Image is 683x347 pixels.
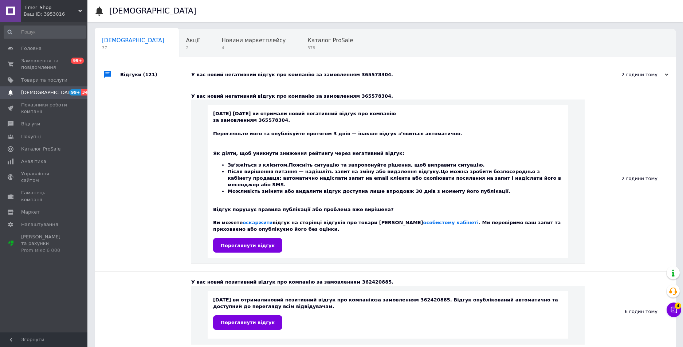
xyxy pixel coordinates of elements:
[213,315,282,330] a: Переглянути відгук
[21,102,67,115] span: Показники роботи компанії
[191,71,596,78] div: У вас новий негативний відгук про компанію за замовленням 365578304.
[143,72,157,77] span: (121)
[191,93,585,100] div: У вас новий негативний відгук про компанію за замовленням 365578304.
[21,221,58,228] span: Налаштування
[213,144,563,233] div: Як діяти, щоб уникнути зниження рейтингу через негативний відгук: Відгук порушує правила публікац...
[228,162,289,168] b: Зв’яжіться з клієнтом.
[228,188,563,195] li: Можливість змінити або видалити відгук доступна лише впродовж 30 днів з моменту його публікації.
[221,320,275,325] span: Переглянути відгук
[120,64,191,86] div: Відгуки
[21,89,75,96] span: [DEMOGRAPHIC_DATA]
[243,220,272,225] a: оскаржити
[213,110,563,253] div: [DATE] [DATE] ви отримали новий негативний відгук про компанію за замовленням 365578304.
[21,58,67,71] span: Замовлення та повідомлення
[221,37,286,44] span: Новини маркетплейсу
[71,58,84,64] span: 99+
[102,45,164,51] span: 37
[21,234,67,254] span: [PERSON_NAME] та рахунки
[21,45,42,52] span: Головна
[228,162,563,168] li: Поясніть ситуацію та запропонуйте рішення, щоб виправити ситуацію.
[228,169,441,174] b: Після вирішення питання — надішліть запит на зміну або видалення відгуку.
[81,89,90,95] span: 34
[221,45,286,51] span: 4
[596,71,668,78] div: 2 години тому
[423,220,479,225] a: особистому кабінеті
[21,146,60,152] span: Каталог ProSale
[21,121,40,127] span: Відгуки
[21,158,46,165] span: Аналітика
[307,37,353,44] span: Каталог ProSale
[186,37,200,44] span: Акції
[21,171,67,184] span: Управління сайтом
[109,7,196,15] h1: [DEMOGRAPHIC_DATA]
[675,303,681,309] span: 4
[186,45,200,51] span: 2
[213,131,462,136] b: Перегляньте його та опублікуйте протягом 3 днів — інакше відгук з’явиться автоматично.
[4,26,86,39] input: Пошук
[21,190,67,203] span: Гаманець компанії
[667,303,681,317] button: Чат з покупцем4
[213,238,282,253] a: Переглянути відгук
[24,11,87,17] div: Ваш ID: 3953016
[228,168,563,188] li: Це можна зробити безпосередньо з кабінету продавця: автоматично надіслати запит на email клієнта ...
[21,133,41,140] span: Покупці
[191,279,585,285] div: У вас новий позитивний відгук про компанію за замовленням 362420885.
[21,77,67,83] span: Товари та послуги
[307,45,353,51] span: 378
[69,89,81,95] span: 99+
[21,209,40,215] span: Маркет
[213,297,563,330] div: [DATE] ви отримали за замовленням 362420885. Відгук опублікований автоматично та доступний до пер...
[21,247,67,254] div: Prom мікс 6 000
[221,243,275,248] span: Переглянути відгук
[267,297,375,303] b: новий позитивний відгук про компанію
[585,86,676,271] div: 2 години тому
[24,4,78,11] span: Timer_Shop
[102,37,164,44] span: [DEMOGRAPHIC_DATA]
